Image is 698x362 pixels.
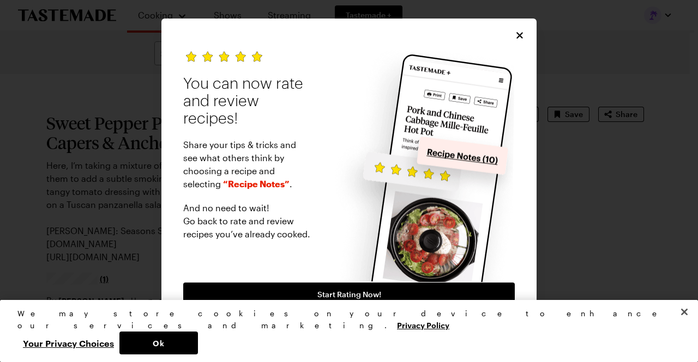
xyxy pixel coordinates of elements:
button: Close [514,29,526,41]
p: Share your tips & tricks and see what others think by choosing a recipe and selecting . [183,138,311,191]
span: “Recipe Notes” [223,179,290,189]
a: More information about your privacy, opens in a new tab [397,320,449,330]
button: Ok [119,332,198,354]
div: Privacy [17,308,671,354]
div: We may store cookies on your device to enhance our services and marketing. [17,308,671,332]
h2: You can now rate and review recipes! [183,75,311,127]
p: And no need to wait! Go back to rate and review recipes you’ve already cooked. [183,201,311,241]
span: Start Rating Now! [317,289,381,300]
button: Close [672,300,696,324]
button: Your Privacy Choices [17,332,119,354]
a: Start Rating Now! [183,283,515,306]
